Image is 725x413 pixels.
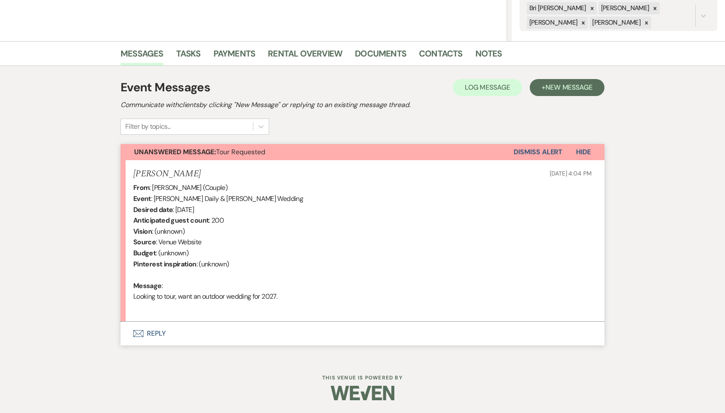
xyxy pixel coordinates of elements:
[530,79,604,96] button: +New Message
[134,147,216,156] strong: Unanswered Message:
[133,238,156,246] b: Source
[453,79,522,96] button: Log Message
[562,144,604,160] button: Hide
[465,83,510,92] span: Log Message
[133,169,201,179] h5: [PERSON_NAME]
[133,249,156,257] b: Budget
[475,47,502,65] a: Notes
[133,182,592,313] div: : [PERSON_NAME] (Couple) : [PERSON_NAME] Daily & [PERSON_NAME] Wedding : [DATE] : 200 : (unknown)...
[121,322,604,345] button: Reply
[176,47,201,65] a: Tasks
[125,122,171,132] div: Filter by topics...
[419,47,463,65] a: Contacts
[121,79,210,96] h1: Event Messages
[590,17,642,29] div: [PERSON_NAME]
[599,2,651,14] div: [PERSON_NAME]
[527,2,587,14] div: Bri [PERSON_NAME]
[121,144,514,160] button: Unanswered Message:Tour Requested
[527,17,579,29] div: [PERSON_NAME]
[514,144,562,160] button: Dismiss Alert
[545,83,593,92] span: New Message
[214,47,256,65] a: Payments
[121,100,604,110] h2: Communicate with clients by clicking "New Message" or replying to an existing message thread.
[134,147,265,156] span: Tour Requested
[133,194,151,203] b: Event
[355,47,406,65] a: Documents
[133,183,149,192] b: From
[133,227,152,236] b: Vision
[268,47,342,65] a: Rental Overview
[331,378,394,408] img: Weven Logo
[121,47,163,65] a: Messages
[576,147,591,156] span: Hide
[133,216,209,225] b: Anticipated guest count
[550,170,592,177] span: [DATE] 4:04 PM
[133,205,173,214] b: Desired date
[133,281,162,290] b: Message
[133,260,197,269] b: Pinterest inspiration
